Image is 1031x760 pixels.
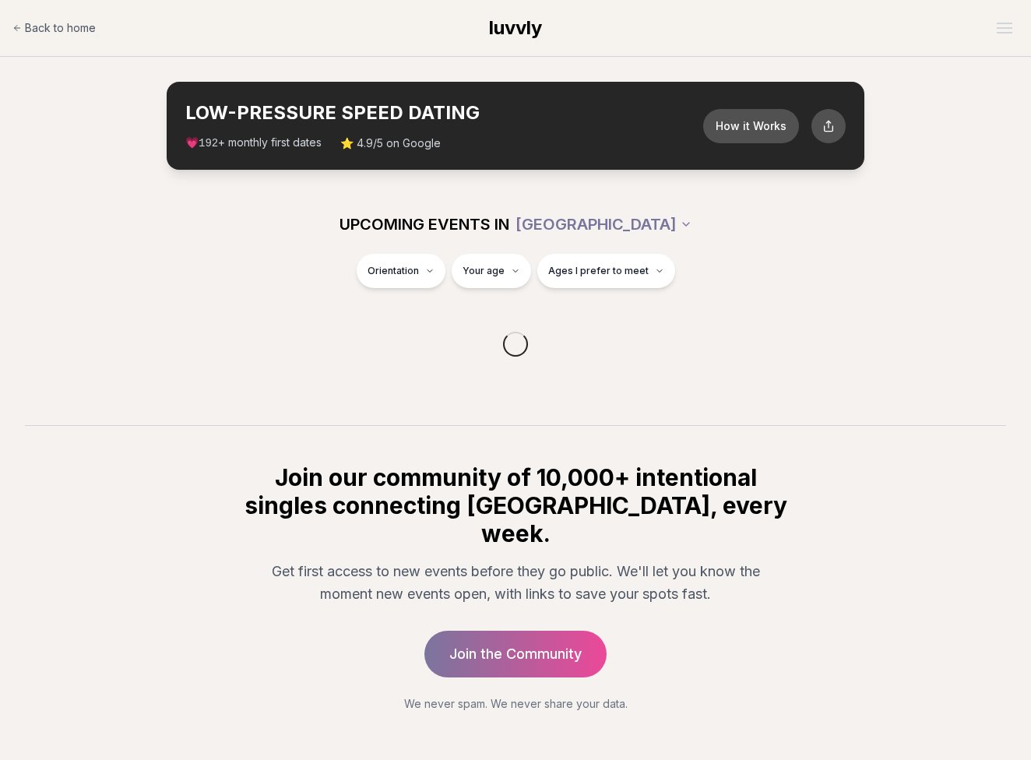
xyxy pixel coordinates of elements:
button: Your age [452,254,531,288]
span: UPCOMING EVENTS IN [340,213,509,235]
span: luvvly [489,16,542,39]
button: [GEOGRAPHIC_DATA] [515,207,692,241]
a: Join the Community [424,631,607,677]
button: Orientation [357,254,445,288]
span: 192 [199,137,218,150]
h2: LOW-PRESSURE SPEED DATING [185,100,703,125]
span: Back to home [25,20,96,36]
a: luvvly [489,16,542,40]
button: How it Works [703,109,799,143]
a: Back to home [12,12,96,44]
span: Orientation [368,265,419,277]
button: Open menu [991,16,1019,40]
p: Get first access to new events before they go public. We'll let you know the moment new events op... [254,560,777,606]
button: Ages I prefer to meet [537,254,675,288]
h2: Join our community of 10,000+ intentional singles connecting [GEOGRAPHIC_DATA], every week. [241,463,790,547]
span: Your age [463,265,505,277]
span: Ages I prefer to meet [548,265,649,277]
p: We never spam. We never share your data. [241,696,790,712]
span: ⭐ 4.9/5 on Google [340,135,441,151]
span: 💗 + monthly first dates [185,135,322,151]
